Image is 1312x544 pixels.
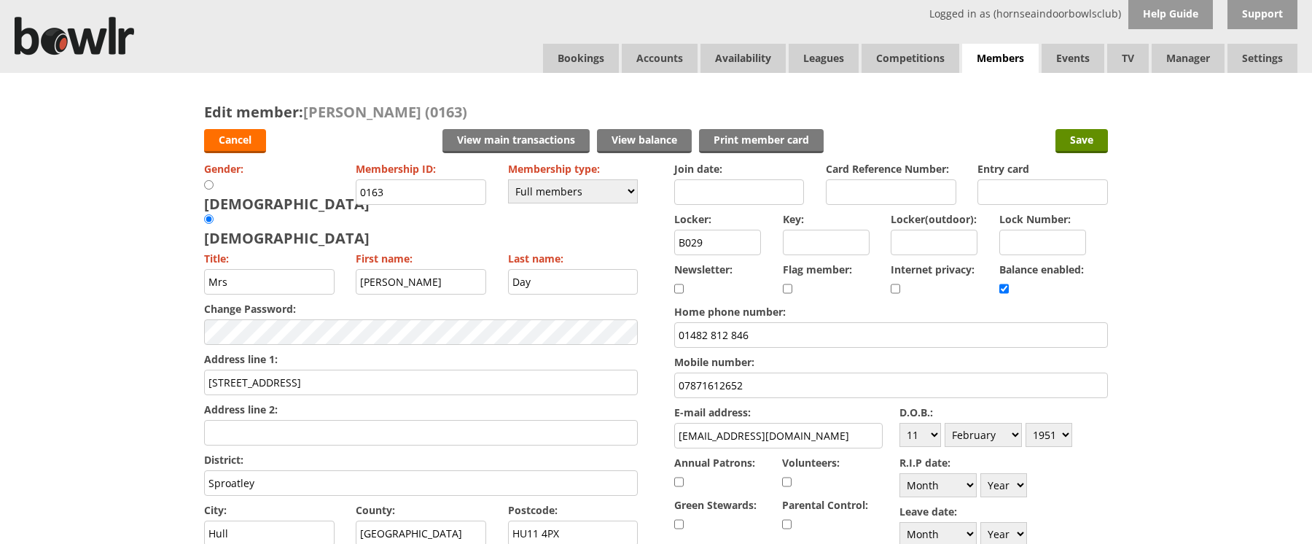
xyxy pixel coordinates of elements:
label: Membership type: [508,162,639,176]
label: Internet privacy: [891,263,999,276]
label: Entry card [977,162,1108,176]
label: Join date: [674,162,805,176]
label: Key: [783,212,870,226]
label: Lock Number: [999,212,1086,226]
label: City: [204,503,335,517]
label: Green Stewards: [674,498,774,512]
label: Address line 1: [204,352,638,366]
span: TV [1107,44,1149,73]
a: View balance [597,129,692,153]
span: Manager [1152,44,1225,73]
label: Parental Control: [782,498,882,512]
span: [PERSON_NAME] (0163) [303,102,467,122]
label: Leave date: [899,505,1108,518]
label: Locker(outdoor): [891,212,977,226]
div: [DEMOGRAPHIC_DATA] [204,214,370,248]
label: Newsletter: [674,263,783,276]
label: D.O.B.: [899,405,1108,419]
label: District: [204,453,638,467]
span: Settings [1227,44,1297,73]
label: Locker: [674,212,761,226]
label: Gender: [204,162,335,176]
label: County: [356,503,486,517]
a: Competitions [862,44,959,73]
a: Events [1042,44,1104,73]
label: First name: [356,252,486,265]
label: Flag member: [783,263,891,276]
label: Volunteers: [782,456,882,470]
label: Last name: [508,252,639,265]
label: Membership ID: [356,162,486,176]
label: R.I.P date: [899,456,1108,470]
a: Bookings [543,44,619,73]
label: Mobile number: [674,355,1108,369]
div: [DEMOGRAPHIC_DATA] [204,179,370,214]
label: Card Reference Number: [826,162,956,176]
label: Balance enabled: [999,263,1108,276]
a: View main transactions [442,129,590,153]
a: Cancel [204,129,266,153]
label: Change Password: [204,302,638,316]
label: Home phone number: [674,305,1108,319]
label: E-mail address: [674,405,883,419]
label: Address line 2: [204,403,638,416]
label: Title: [204,252,335,265]
a: Availability [700,44,786,73]
a: Leagues [789,44,859,73]
a: Print member card [699,129,824,153]
span: Accounts [622,44,698,73]
label: Postcode: [508,503,639,517]
label: Annual Patrons: [674,456,774,470]
input: Save [1055,129,1108,153]
span: Members [962,44,1039,74]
